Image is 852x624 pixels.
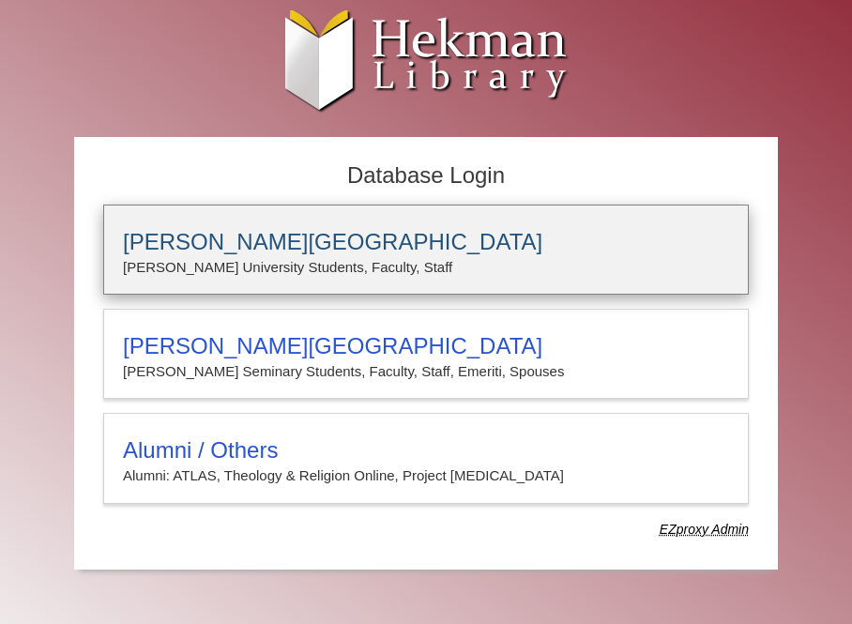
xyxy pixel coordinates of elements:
[103,205,749,295] a: [PERSON_NAME][GEOGRAPHIC_DATA][PERSON_NAME] University Students, Faculty, Staff
[123,359,729,384] p: [PERSON_NAME] Seminary Students, Faculty, Staff, Emeriti, Spouses
[123,437,729,488] summary: Alumni / OthersAlumni: ATLAS, Theology & Religion Online, Project [MEDICAL_DATA]
[123,464,729,488] p: Alumni: ATLAS, Theology & Religion Online, Project [MEDICAL_DATA]
[123,229,729,255] h3: [PERSON_NAME][GEOGRAPHIC_DATA]
[123,437,729,464] h3: Alumni / Others
[123,333,729,359] h3: [PERSON_NAME][GEOGRAPHIC_DATA]
[123,255,729,280] p: [PERSON_NAME] University Students, Faculty, Staff
[103,309,749,399] a: [PERSON_NAME][GEOGRAPHIC_DATA][PERSON_NAME] Seminary Students, Faculty, Staff, Emeriti, Spouses
[94,157,758,195] h2: Database Login
[660,522,749,537] dfn: Use Alumni login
